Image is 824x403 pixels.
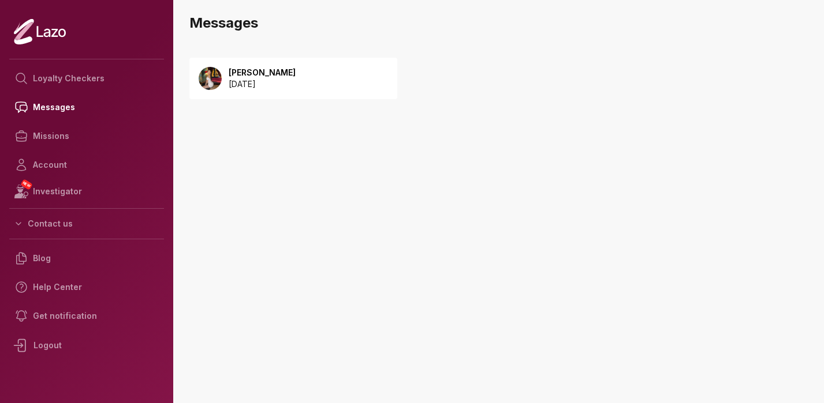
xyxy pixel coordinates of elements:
[9,122,164,150] a: Missions
[9,64,164,93] a: Loyalty Checkers
[9,150,164,179] a: Account
[199,67,222,90] img: 53ea768d-6708-4c09-8be7-ba74ddaa1210
[229,78,296,90] p: [DATE]
[9,330,164,360] div: Logout
[9,244,164,273] a: Blog
[9,213,164,234] button: Contact us
[9,93,164,122] a: Messages
[229,67,296,78] p: [PERSON_NAME]
[9,179,164,204] a: NEWInvestigator
[20,179,33,190] span: NEW
[189,14,815,32] h3: Messages
[9,273,164,302] a: Help Center
[9,302,164,330] a: Get notification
